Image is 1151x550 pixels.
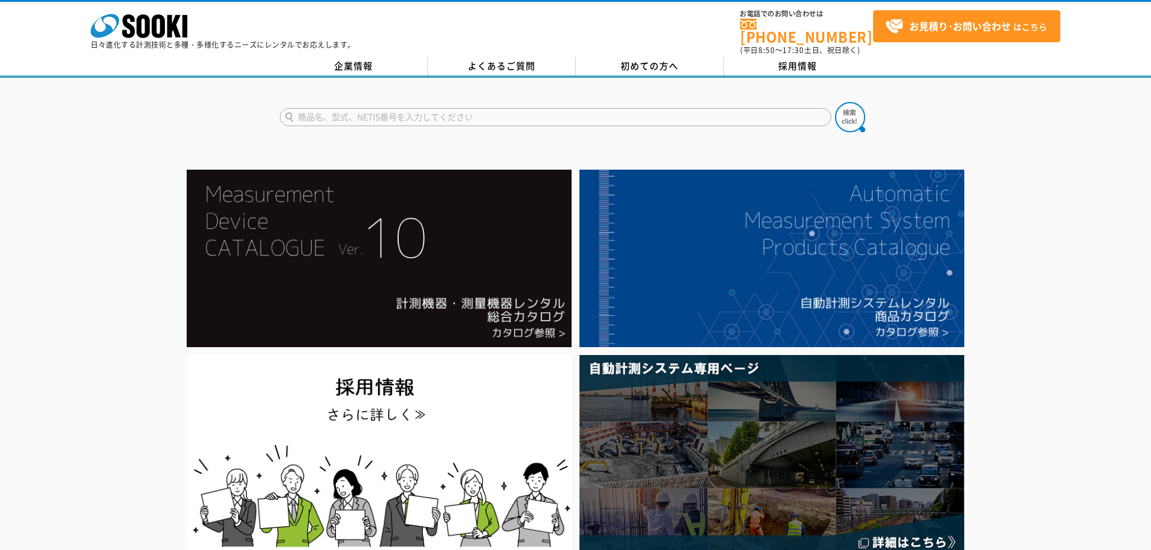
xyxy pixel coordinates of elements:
a: [PHONE_NUMBER] [740,19,873,43]
img: btn_search.png [835,102,865,132]
span: 8:50 [758,45,775,56]
span: はこちら [885,18,1047,36]
strong: お見積り･お問い合わせ [909,19,1011,33]
a: 初めての方へ [576,57,724,75]
span: お電話でのお問い合わせは [740,10,873,18]
span: 初めての方へ [621,59,679,72]
span: (平日 ～ 土日、祝日除く) [740,45,860,56]
a: お見積り･お問い合わせはこちら [873,10,1060,42]
img: Catalog Ver10 [187,170,572,347]
a: 企業情報 [280,57,428,75]
input: 商品名、型式、NETIS番号を入力してください [280,108,831,126]
span: 17:30 [782,45,804,56]
a: よくあるご質問 [428,57,576,75]
img: 自動計測システムカタログ [579,170,964,347]
a: 採用情報 [724,57,872,75]
p: 日々進化する計測技術と多種・多様化するニーズにレンタルでお応えします。 [91,41,355,48]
